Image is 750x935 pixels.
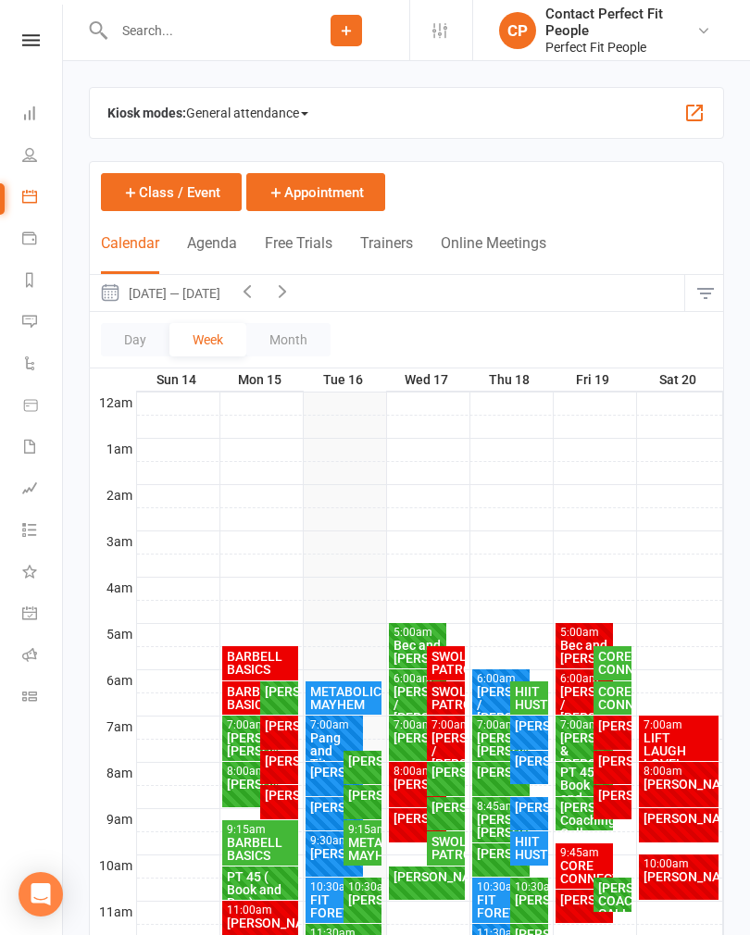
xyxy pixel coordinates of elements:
th: Wed 17 [386,368,469,392]
div: [PERSON_NAME] [597,754,628,767]
div: [PERSON_NAME]. [393,778,444,791]
div: 10:30am [514,881,544,893]
button: Calendar [101,234,159,274]
div: PT 45 ( Book and Pay) [226,870,295,909]
div: [PERSON_NAME] / [PERSON_NAME] [431,731,461,770]
div: [PERSON_NAME] [264,754,294,767]
div: [PERSON_NAME]/ [PERSON_NAME] [226,731,277,757]
div: [PERSON_NAME]/ [PERSON_NAME] [476,813,527,839]
div: Perfect Fit People [545,39,696,56]
a: General attendance kiosk mode [22,594,64,636]
div: [PERSON_NAME] [431,766,461,779]
div: [PERSON_NAME] [643,812,716,825]
div: [PERSON_NAME] / [PERSON_NAME] [559,685,610,724]
div: 10:30am [309,881,360,893]
a: Class kiosk mode [22,678,64,719]
button: Month [246,323,331,356]
th: 3am [90,530,136,554]
div: 8:45am [476,801,527,813]
div: 9:45am [559,847,610,859]
div: 7:00am [431,719,461,731]
div: [PERSON_NAME] Coaching Call [559,801,610,840]
button: Online Meetings [441,234,546,274]
div: 11:00am [226,904,295,916]
div: 7:00am [476,719,527,731]
th: Fri 19 [553,368,636,392]
div: 7:00am [559,719,610,731]
div: [PERSON_NAME] [393,812,444,825]
a: Reports [22,261,64,303]
th: 12am [90,392,136,415]
th: 4am [90,577,136,600]
div: CORE CONNECTION [559,859,610,885]
a: Payments [22,219,64,261]
div: [PERSON_NAME] COACHING CALL [597,881,628,920]
div: 9:15am [226,824,295,836]
th: Thu 18 [469,368,553,392]
div: Bec and [PERSON_NAME] [559,639,610,665]
div: [PERSON_NAME] / [PERSON_NAME] [476,685,527,724]
a: Roll call kiosk mode [22,636,64,678]
div: 8:00am [643,766,716,778]
button: Week [169,323,246,356]
div: 10:00am [643,858,716,870]
div: LIFT LAUGH LOVE! [643,731,716,770]
a: What's New [22,553,64,594]
div: [PERSON_NAME] [264,789,294,802]
div: BARBELL BASICS [226,836,295,862]
div: SWOL PATROL [431,835,461,861]
div: [PERSON_NAME] & [PERSON_NAME] [559,731,610,770]
div: [PERSON_NAME] [393,731,444,744]
div: Pang and Tita [309,731,360,770]
div: [PERSON_NAME] [309,801,360,814]
button: Free Trials [265,234,332,274]
div: [PERSON_NAME] [514,801,544,814]
div: [PERSON_NAME] [309,766,360,779]
div: SWOL PATROL [431,685,461,711]
span: General attendance [186,98,308,128]
th: 9am [90,808,136,831]
button: [DATE] — [DATE] [90,275,230,311]
div: Contact Perfect Fit People [545,6,696,39]
div: 10:30am [476,881,527,893]
th: 2am [90,484,136,507]
button: Day [101,323,169,356]
th: 8am [90,762,136,785]
div: FIT FOREVERS [476,893,527,919]
strong: Kiosk modes: [107,106,186,120]
div: HIIT HUSTLE [514,685,544,711]
div: [PERSON_NAME] [264,685,294,698]
div: SWOL PATROL [431,650,461,676]
div: CORE CONNECTION [597,650,628,676]
div: [PERSON_NAME] [476,847,527,860]
div: 7:00am [643,719,716,731]
button: Trainers [360,234,413,274]
div: 6:00am [559,673,610,685]
div: CORE CONNECTION [597,685,628,711]
th: 6am [90,669,136,692]
div: [PERSON_NAME] [309,847,360,860]
div: 7:00am [393,719,444,731]
div: [PERSON_NAME] [226,916,295,929]
div: [PERSON_NAME]/ [PERSON_NAME] [476,731,527,757]
div: [PERSON_NAME] [559,893,610,906]
div: [PERSON_NAME] [347,789,378,802]
div: 7:00am [226,719,277,731]
div: 5:00am [393,627,444,639]
a: People [22,136,64,178]
div: [PERSON_NAME] [347,754,378,767]
div: CP [499,12,536,49]
button: Class / Event [101,173,242,211]
div: 10:30am [347,881,378,893]
div: 8:00am [226,766,277,778]
div: METABOLIC MAYHEM [309,685,379,711]
div: [PERSON_NAME] [597,789,628,802]
a: Dashboard [22,94,64,136]
div: METABOLIC MAYHEM [347,836,378,862]
th: 7am [90,716,136,739]
div: FIT FOREVERS [309,893,360,919]
div: [PERSON_NAME] [514,893,544,906]
th: 10am [90,854,136,878]
div: 7:00am [309,719,360,731]
div: BARBELL BASICS [226,650,295,676]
